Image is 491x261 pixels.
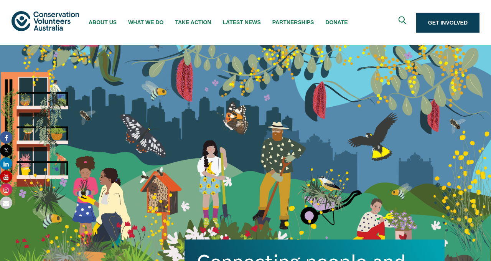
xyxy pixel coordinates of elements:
[398,17,408,29] span: Expand search box
[416,13,479,33] a: Get Involved
[89,19,117,25] span: About Us
[325,19,348,25] span: Donate
[175,19,211,25] span: Take Action
[223,19,261,25] span: Latest News
[128,19,163,25] span: What We Do
[272,19,314,25] span: Partnerships
[394,13,412,32] button: Expand search box Close search box
[12,11,79,31] img: logo.svg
